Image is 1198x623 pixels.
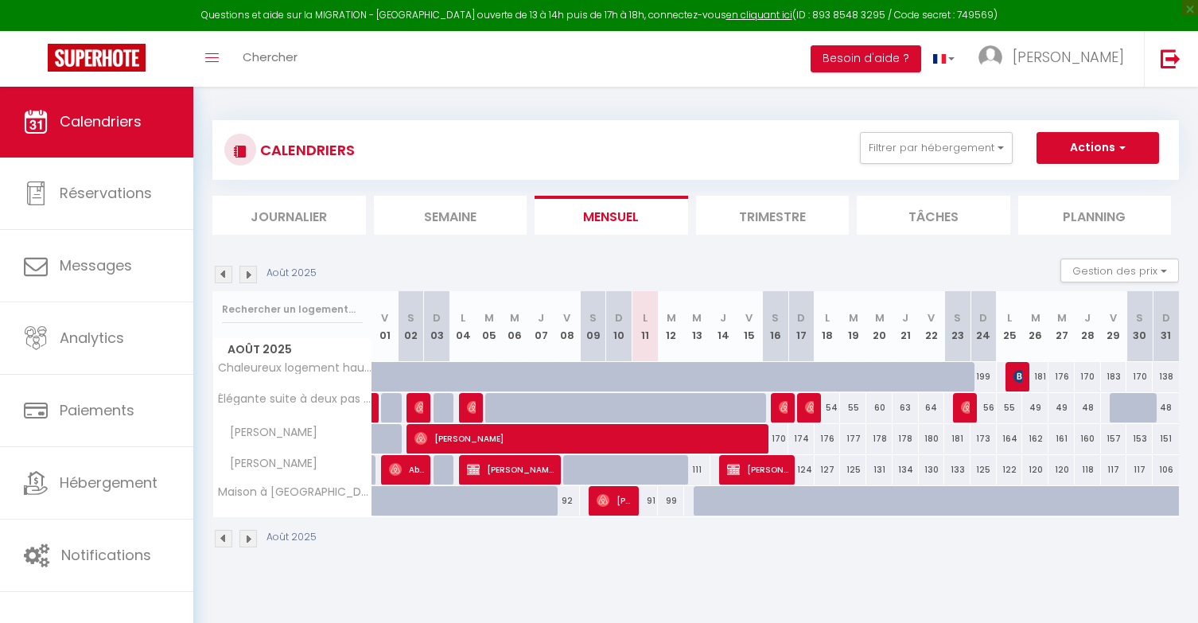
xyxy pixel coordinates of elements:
[1126,424,1153,454] div: 153
[510,310,519,325] abbr: M
[961,392,970,422] span: [PERSON_NAME]
[893,424,919,454] div: 178
[970,291,997,362] th: 24
[476,291,502,362] th: 05
[1101,362,1127,391] div: 183
[266,266,317,281] p: Août 2025
[216,455,321,473] span: [PERSON_NAME]
[1161,49,1180,68] img: logout
[1022,393,1048,422] div: 49
[978,45,1002,69] img: ...
[212,196,366,235] li: Journalier
[840,393,866,422] div: 55
[720,310,726,325] abbr: J
[893,393,919,422] div: 63
[216,362,375,374] span: Chaleureux logement haut de gamme dans le Trièves
[216,424,321,442] span: [PERSON_NAME]
[970,362,997,391] div: 199
[944,455,970,485] div: 133
[60,400,134,420] span: Paiements
[374,196,527,235] li: Semaine
[1037,132,1159,164] button: Actions
[710,291,737,362] th: 14
[811,45,921,72] button: Besoin d'aide ?
[762,291,788,362] th: 16
[919,291,945,362] th: 22
[815,424,841,454] div: 176
[1153,393,1179,422] div: 48
[1048,291,1075,362] th: 27
[60,255,132,275] span: Messages
[893,455,919,485] div: 134
[805,392,814,422] span: [PERSON_NAME]
[554,486,581,516] div: 92
[772,310,779,325] abbr: S
[928,310,935,325] abbr: V
[1101,455,1127,485] div: 117
[1075,393,1101,422] div: 48
[231,31,309,87] a: Chercher
[997,424,1023,454] div: 164
[643,310,648,325] abbr: L
[815,291,841,362] th: 18
[919,393,945,422] div: 64
[1153,291,1179,362] th: 31
[1153,424,1179,454] div: 151
[849,310,858,325] abbr: M
[1013,47,1124,67] span: [PERSON_NAME]
[606,291,632,362] th: 10
[216,393,375,405] span: Élégante suite à deux pas de la Cité Épiscopale
[528,291,554,362] th: 07
[580,291,606,362] th: 09
[970,424,997,454] div: 173
[815,455,841,485] div: 127
[919,455,945,485] div: 130
[216,486,375,498] span: Maison à [GEOGRAPHIC_DATA], entre château et [GEOGRAPHIC_DATA]
[1007,310,1012,325] abbr: L
[414,392,423,422] span: [PERSON_NAME]
[866,291,893,362] th: 20
[484,310,494,325] abbr: M
[997,455,1023,485] div: 122
[970,393,997,422] div: 56
[1075,455,1101,485] div: 118
[589,310,597,325] abbr: S
[1031,310,1040,325] abbr: M
[658,291,684,362] th: 12
[788,291,815,362] th: 17
[222,295,363,324] input: Rechercher un logement...
[1057,310,1067,325] abbr: M
[424,291,450,362] th: 03
[60,473,158,493] span: Hébergement
[1153,455,1179,485] div: 106
[944,291,970,362] th: 23
[433,310,441,325] abbr: D
[684,291,710,362] th: 13
[60,183,152,203] span: Réservations
[997,291,1023,362] th: 25
[450,291,476,362] th: 04
[372,291,399,362] th: 01
[1101,291,1127,362] th: 29
[535,196,688,235] li: Mensuel
[48,44,146,72] img: Super Booking
[857,196,1010,235] li: Tâches
[266,530,317,545] p: Août 2025
[1022,424,1048,454] div: 162
[1018,196,1172,235] li: Planning
[1162,310,1170,325] abbr: D
[414,423,764,454] span: [PERSON_NAME]
[1060,259,1179,282] button: Gestion des prix
[467,392,476,422] span: [PERSON_NAME]
[788,455,815,485] div: 124
[538,310,544,325] abbr: J
[1048,393,1075,422] div: 49
[726,8,792,21] a: en cliquant ici
[893,291,919,362] th: 21
[1126,455,1153,485] div: 117
[1048,424,1075,454] div: 161
[684,455,710,485] div: 111
[563,310,570,325] abbr: V
[597,485,632,516] span: [PERSON_NAME]
[866,393,893,422] div: 60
